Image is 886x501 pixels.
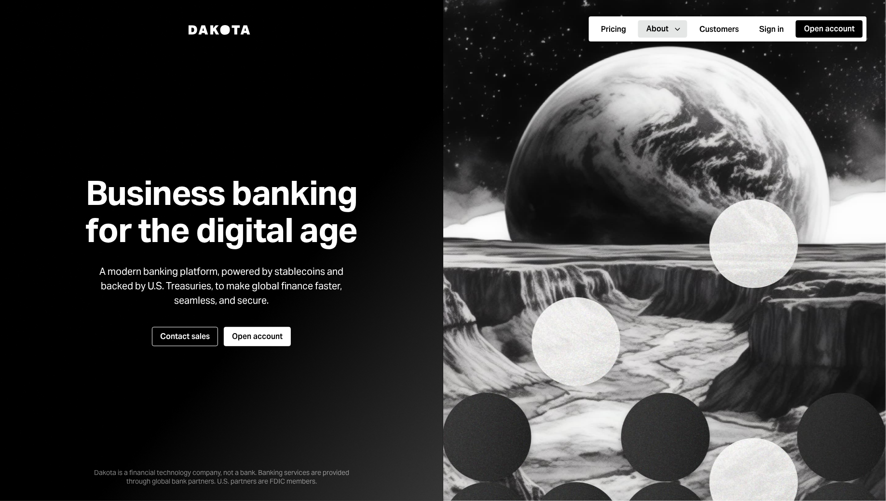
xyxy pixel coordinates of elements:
[152,327,218,346] button: Contact sales
[691,20,747,39] a: Customers
[74,175,369,249] h1: Business banking for the digital age
[593,20,634,39] a: Pricing
[796,20,863,38] button: Open account
[638,20,687,38] button: About
[593,21,634,38] button: Pricing
[751,20,792,39] a: Sign in
[751,21,792,38] button: Sign in
[91,264,352,308] div: A modern banking platform, powered by stablecoins and backed by U.S. Treasuries, to make global f...
[77,453,366,486] div: Dakota is a financial technology company, not a bank. Banking services are provided through globa...
[224,327,291,346] button: Open account
[691,21,747,38] button: Customers
[646,24,668,34] div: About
